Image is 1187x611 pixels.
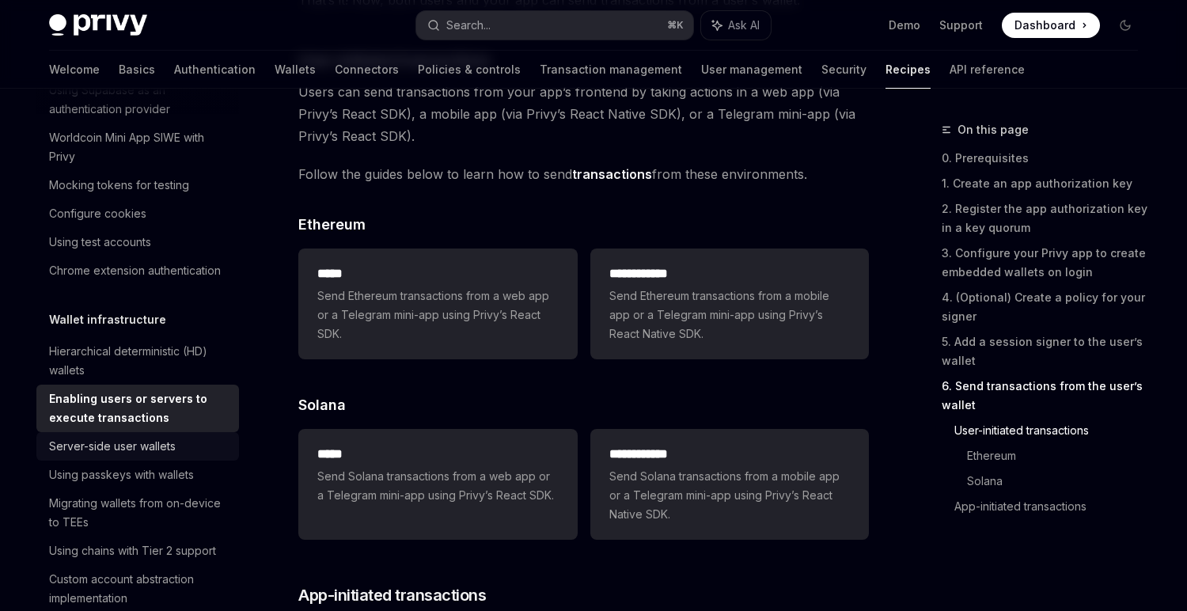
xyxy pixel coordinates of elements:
span: ⌘ K [667,19,684,32]
a: Using test accounts [36,228,239,256]
a: Authentication [174,51,256,89]
a: Ethereum [967,443,1151,469]
a: Demo [889,17,920,33]
a: Chrome extension authentication [36,256,239,285]
a: Security [821,51,867,89]
div: Mocking tokens for testing [49,176,189,195]
div: Migrating wallets from on-device to TEEs [49,494,229,532]
a: 5. Add a session signer to the user’s wallet [942,329,1151,374]
span: Solana [298,394,346,416]
a: Recipes [886,51,931,89]
a: Hierarchical deterministic (HD) wallets [36,337,239,385]
span: Send Ethereum transactions from a mobile app or a Telegram mini-app using Privy’s React Native SDK. [609,287,850,343]
a: Wallets [275,51,316,89]
span: App-initiated transactions [298,584,486,606]
div: Chrome extension authentication [49,261,221,280]
h5: Wallet infrastructure [49,310,166,329]
a: **** **** **Send Solana transactions from a mobile app or a Telegram mini-app using Privy’s React... [590,429,869,540]
div: Using passkeys with wallets [49,465,194,484]
a: Using chains with Tier 2 support [36,537,239,565]
a: 1. Create an app authorization key [942,171,1151,196]
a: 2. Register the app authorization key in a key quorum [942,196,1151,241]
a: Support [939,17,983,33]
span: Ethereum [298,214,366,235]
a: Basics [119,51,155,89]
div: Hierarchical deterministic (HD) wallets [49,342,229,380]
button: Search...⌘K [416,11,693,40]
a: Migrating wallets from on-device to TEEs [36,489,239,537]
a: 4. (Optional) Create a policy for your signer [942,285,1151,329]
div: Custom account abstraction implementation [49,570,229,608]
img: dark logo [49,14,147,36]
div: Enabling users or servers to execute transactions [49,389,229,427]
a: *****Send Ethereum transactions from a web app or a Telegram mini-app using Privy’s React SDK. [298,249,577,359]
div: Configure cookies [49,204,146,223]
a: User-initiated transactions [954,418,1151,443]
span: Send Ethereum transactions from a web app or a Telegram mini-app using Privy’s React SDK. [317,287,558,343]
span: Send Solana transactions from a web app or a Telegram mini-app using Privy’s React SDK. [317,467,558,505]
span: On this page [958,120,1029,139]
button: Ask AI [701,11,771,40]
a: 6. Send transactions from the user’s wallet [942,374,1151,418]
span: Users can send transactions from your app’s frontend by taking actions in a web app (via Privy’s ... [298,81,869,147]
a: Server-side user wallets [36,432,239,461]
span: Follow the guides below to learn how to send from these environments. [298,163,869,185]
a: Solana [967,469,1151,494]
a: Dashboard [1002,13,1100,38]
a: Mocking tokens for testing [36,171,239,199]
a: transactions [572,166,652,183]
a: Configure cookies [36,199,239,228]
div: Worldcoin Mini App SIWE with Privy [49,128,229,166]
a: Policies & controls [418,51,521,89]
a: API reference [950,51,1025,89]
div: Using chains with Tier 2 support [49,541,216,560]
span: Send Solana transactions from a mobile app or a Telegram mini-app using Privy’s React Native SDK. [609,467,850,524]
a: Welcome [49,51,100,89]
a: *****Send Solana transactions from a web app or a Telegram mini-app using Privy’s React SDK. [298,429,577,540]
a: Worldcoin Mini App SIWE with Privy [36,123,239,171]
div: Search... [446,16,491,35]
a: Enabling users or servers to execute transactions [36,385,239,432]
div: Server-side user wallets [49,437,176,456]
a: User management [701,51,802,89]
a: 0. Prerequisites [942,146,1151,171]
div: Using test accounts [49,233,151,252]
a: Transaction management [540,51,682,89]
span: Dashboard [1014,17,1075,33]
a: Connectors [335,51,399,89]
button: Toggle dark mode [1113,13,1138,38]
a: Using passkeys with wallets [36,461,239,489]
a: **** **** **Send Ethereum transactions from a mobile app or a Telegram mini-app using Privy’s Rea... [590,249,869,359]
span: Ask AI [728,17,760,33]
a: App-initiated transactions [954,494,1151,519]
a: 3. Configure your Privy app to create embedded wallets on login [942,241,1151,285]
